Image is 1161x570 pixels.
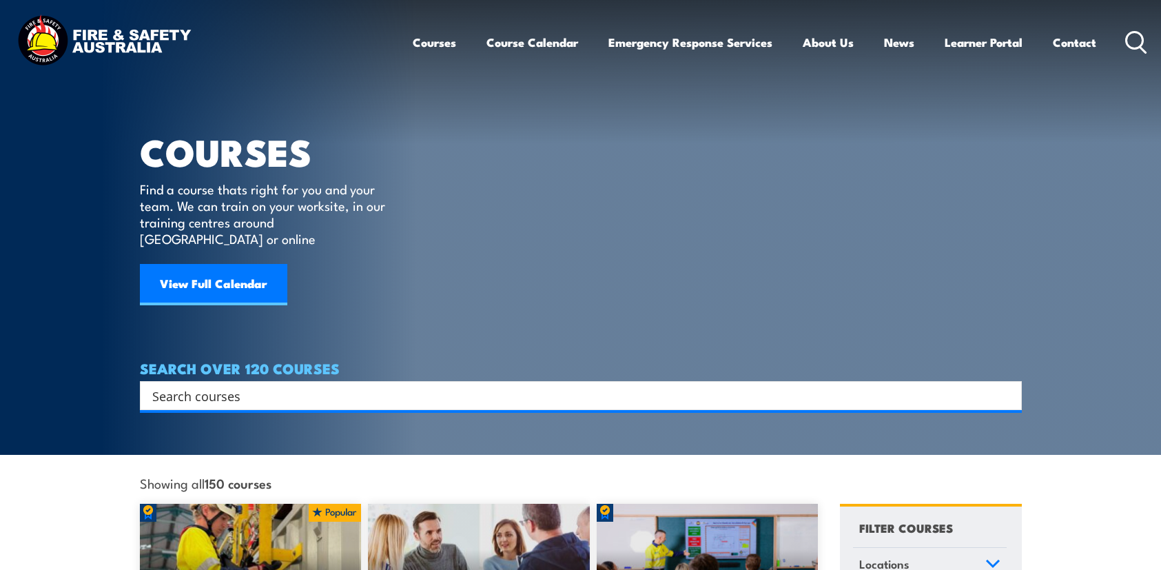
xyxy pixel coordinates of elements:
h4: SEARCH OVER 120 COURSES [140,360,1022,376]
form: Search form [155,386,994,405]
a: Emergency Response Services [608,24,772,61]
input: Search input [152,385,992,406]
a: Learner Portal [945,24,1023,61]
a: Contact [1053,24,1096,61]
a: Courses [413,24,456,61]
a: Course Calendar [486,24,578,61]
h1: COURSES [140,135,405,167]
a: News [884,24,914,61]
h4: FILTER COURSES [859,518,953,537]
p: Find a course thats right for you and your team. We can train on your worksite, in our training c... [140,181,391,247]
strong: 150 courses [205,474,271,492]
a: View Full Calendar [140,264,287,305]
span: Showing all [140,476,271,490]
a: About Us [803,24,854,61]
button: Search magnifier button [998,386,1017,405]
